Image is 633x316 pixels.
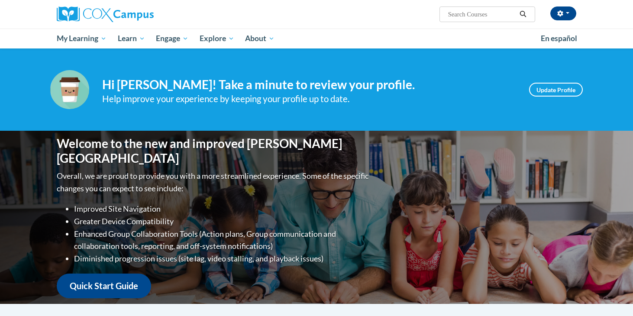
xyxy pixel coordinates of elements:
a: My Learning [51,29,112,48]
input: Search Courses [447,9,517,19]
h1: Welcome to the new and improved [PERSON_NAME][GEOGRAPHIC_DATA] [57,136,371,165]
li: Greater Device Compatibility [74,215,371,228]
h4: Hi [PERSON_NAME]! Take a minute to review your profile. [102,77,516,92]
a: Engage [150,29,194,48]
span: Engage [156,33,188,44]
span: Learn [118,33,145,44]
div: Help improve your experience by keeping your profile up to date. [102,92,516,106]
img: Cox Campus [57,6,154,22]
button: Account Settings [550,6,576,20]
li: Diminished progression issues (site lag, video stalling, and playback issues) [74,252,371,265]
img: Profile Image [50,70,89,109]
span: Explore [200,33,234,44]
a: Learn [112,29,151,48]
span: En español [541,34,577,43]
a: Cox Campus [57,6,221,22]
div: Main menu [44,29,589,48]
button: Search [517,9,530,19]
span: My Learning [57,33,107,44]
p: Overall, we are proud to provide you with a more streamlined experience. Some of the specific cha... [57,170,371,195]
a: Explore [194,29,240,48]
span: About [245,33,275,44]
a: Quick Start Guide [57,274,151,298]
a: About [240,29,281,48]
li: Improved Site Navigation [74,203,371,215]
li: Enhanced Group Collaboration Tools (Action plans, Group communication and collaboration tools, re... [74,228,371,253]
a: Update Profile [529,83,583,97]
a: En español [535,29,583,48]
